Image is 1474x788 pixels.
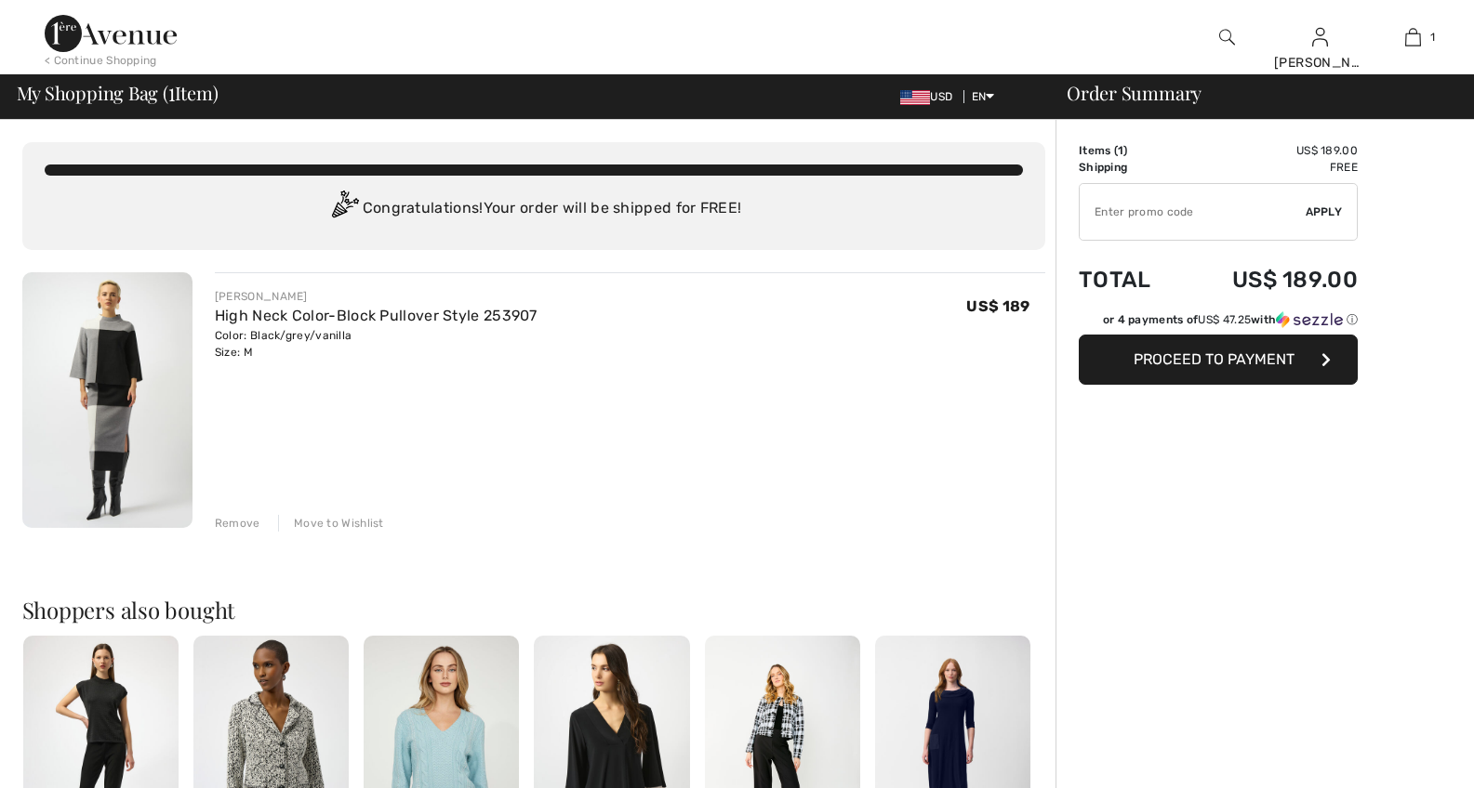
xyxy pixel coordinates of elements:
span: Apply [1306,204,1343,220]
td: Shipping [1079,159,1180,176]
div: Color: Black/grey/vanilla Size: M [215,327,538,361]
img: High Neck Color-Block Pullover Style 253907 [22,272,193,528]
div: Move to Wishlist [278,515,384,532]
div: Congratulations! Your order will be shipped for FREE! [45,190,1023,228]
td: US$ 189.00 [1180,142,1358,159]
span: 1 [1430,29,1435,46]
a: High Neck Color-Block Pullover Style 253907 [215,307,538,324]
img: Congratulation2.svg [325,190,363,228]
span: EN [972,90,995,103]
h2: Shoppers also bought [22,598,1045,621]
span: 1 [168,79,175,103]
button: Proceed to Payment [1079,335,1358,385]
div: Order Summary [1044,84,1463,102]
a: 1 [1367,26,1458,48]
img: My Bag [1405,26,1421,48]
div: [PERSON_NAME] [215,288,538,305]
img: US Dollar [900,90,930,105]
span: 1 [1118,144,1123,157]
a: Sign In [1312,28,1328,46]
img: Sezzle [1276,311,1343,328]
span: US$ 189 [966,297,1029,315]
img: My Info [1312,26,1328,48]
span: US$ 47.25 [1198,313,1251,326]
input: Promo code [1080,184,1306,240]
span: Proceed to Payment [1134,350,1295,368]
div: Remove [215,515,260,532]
div: or 4 payments of with [1103,311,1358,328]
td: US$ 189.00 [1180,248,1358,311]
img: search the website [1219,26,1235,48]
span: My Shopping Bag ( Item) [17,84,219,102]
span: USD [900,90,960,103]
div: or 4 payments ofUS$ 47.25withSezzle Click to learn more about Sezzle [1079,311,1358,335]
td: Items ( ) [1079,142,1180,159]
div: [PERSON_NAME] [1274,53,1365,72]
div: < Continue Shopping [45,52,157,69]
img: 1ère Avenue [45,15,177,52]
td: Total [1079,248,1180,311]
td: Free [1180,159,1358,176]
